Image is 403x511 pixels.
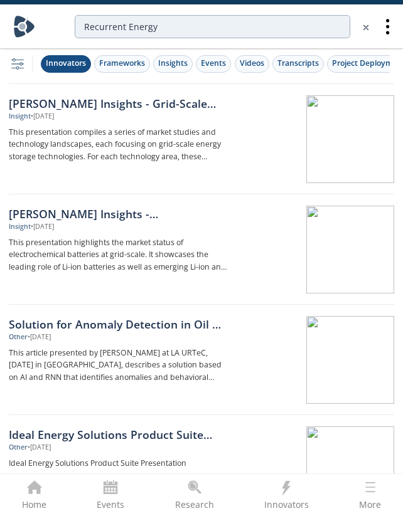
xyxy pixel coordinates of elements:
[28,443,51,453] div: • [DATE]
[9,305,394,415] a: Solution for Anomaly Detection in Oil & Gas Well Drilling Sensors Based on Recurrent Neural Netwo...
[9,206,227,222] div: [PERSON_NAME] Insights - Electrochemical Energy Storage Systems
[13,16,35,38] img: Home
[158,58,188,69] div: Insights
[28,332,51,342] div: • [DATE]
[196,55,231,73] button: Events
[9,316,227,332] div: Solution for Anomaly Detection in Oil & Gas Well Drilling Sensors Based on Recurrent Neural Netwo...
[99,58,145,69] div: Frameworks
[9,222,31,232] div: Insight
[9,84,394,194] a: [PERSON_NAME] Insights - Grid-Scale Energy Storage Systems Insight •[DATE] This presentation comp...
[9,126,227,164] p: This presentation compiles a series of market studies and technology landscapes, each focusing on...
[9,95,227,112] div: [PERSON_NAME] Insights - Grid-Scale Energy Storage Systems
[9,347,227,384] p: This article presented by [PERSON_NAME] at LA URTeC, [DATE] in [GEOGRAPHIC_DATA], describes a sol...
[31,112,54,122] div: • [DATE]
[235,55,269,73] button: Videos
[46,58,86,69] div: Innovators
[31,222,54,232] div: • [DATE]
[9,332,28,342] div: Other
[9,457,227,470] p: Ideal Energy Solutions Product Suite Presentation
[41,55,91,73] button: Innovators
[9,443,28,453] div: Other
[272,55,324,73] button: Transcripts
[94,55,150,73] button: Frameworks
[9,112,31,122] div: Insight
[9,426,227,443] div: Ideal Energy Solutions Product Suite Presentation
[277,58,319,69] div: Transcripts
[153,55,193,73] button: Insights
[75,15,350,38] input: Advanced Search
[9,194,394,305] a: [PERSON_NAME] Insights - Electrochemical Energy Storage Systems Insight •[DATE] This presentation...
[9,236,227,274] p: This presentation highlights the market status of electrochemical batteries at grid-scale. It sho...
[201,58,226,69] div: Events
[240,58,264,69] div: Videos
